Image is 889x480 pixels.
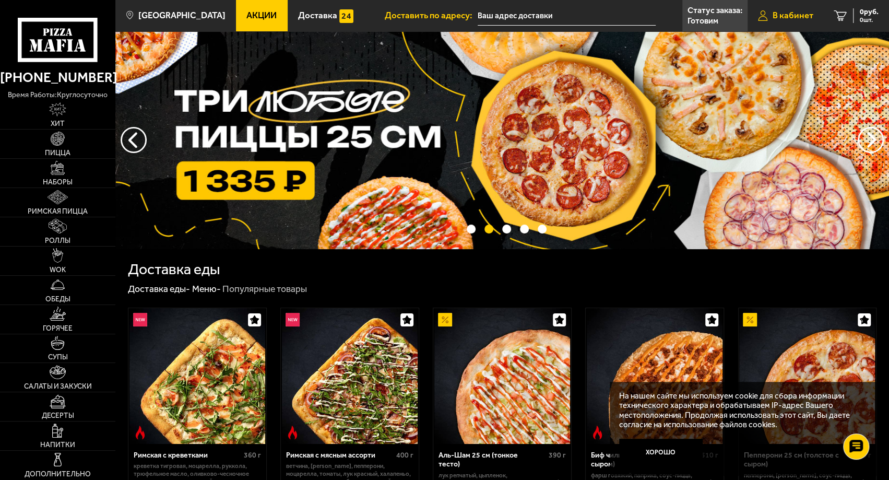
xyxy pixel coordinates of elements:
[244,451,261,460] span: 360 г
[133,426,147,440] img: Острое блюдо
[688,17,718,25] p: Готовим
[24,383,92,390] span: Салаты и закуски
[396,451,413,460] span: 400 г
[502,225,511,233] button: точки переключения
[773,11,813,20] span: В кабинет
[42,412,74,419] span: Десерты
[743,313,757,327] img: Акционный
[587,308,722,444] img: Биф чили 25 см (толстое с сыром)
[133,313,147,327] img: Новинка
[128,308,266,444] a: НовинкаОстрое блюдоРимская с креветками
[385,11,478,20] span: Доставить по адресу:
[45,237,70,244] span: Роллы
[549,451,566,460] span: 390 г
[281,308,418,444] a: НовинкаОстрое блюдоРимская с мясным ассорти
[128,283,190,295] a: Доставка еды-
[286,451,394,460] div: Римская с мясным ассорти
[286,426,300,440] img: Острое блюдо
[25,471,91,478] span: Дополнительно
[121,127,147,153] button: следующий
[45,149,70,157] span: Пицца
[48,354,68,361] span: Супы
[586,308,723,444] a: Острое блюдоБиф чили 25 см (толстое с сыром)
[619,391,861,430] p: На нашем сайте мы используем cookie для сбора информации технического характера и обрабатываем IP...
[433,308,571,444] a: АкционныйАль-Шам 25 см (тонкое тесто)
[43,179,73,186] span: Наборы
[478,6,656,26] input: Ваш адрес доставки
[298,11,337,20] span: Доставка
[286,313,300,327] img: Новинка
[129,308,265,444] img: Римская с креветками
[467,225,476,233] button: точки переключения
[520,225,529,233] button: точки переключения
[40,441,75,449] span: Напитки
[434,308,570,444] img: Аль-Шам 25 см (тонкое тесто)
[538,225,547,233] button: точки переключения
[192,283,221,295] a: Меню-
[860,8,879,16] span: 0 руб.
[438,313,452,327] img: Акционный
[339,9,353,24] img: 15daf4d41897b9f0e9f617042186c801.svg
[858,127,884,153] button: предыдущий
[688,6,742,15] p: Статус заказа:
[282,308,418,444] img: Римская с мясным ассорти
[28,208,88,215] span: Римская пицца
[739,308,876,444] a: АкционныйПепперони 25 см (толстое с сыром)
[619,439,703,466] button: Хорошо
[739,308,875,444] img: Пепперони 25 см (толстое с сыром)
[591,451,698,469] div: Биф чили 25 см (толстое с сыром)
[51,120,65,127] span: Хит
[43,325,73,332] span: Горячее
[484,225,493,233] button: точки переключения
[128,262,220,276] h1: Доставка еды
[50,266,66,274] span: WOK
[138,11,226,20] span: [GEOGRAPHIC_DATA]
[222,283,307,295] div: Популярные товары
[860,17,879,23] span: 0 шт.
[45,296,70,303] span: Обеды
[590,426,604,440] img: Острое блюдо
[438,451,546,469] div: Аль-Шам 25 см (тонкое тесто)
[134,451,241,460] div: Римская с креветками
[246,11,277,20] span: Акции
